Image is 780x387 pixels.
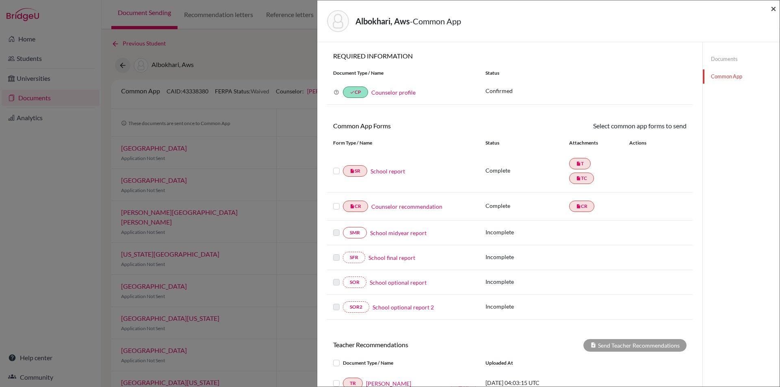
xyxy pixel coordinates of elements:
[355,16,410,26] strong: Albokhari, Aws
[576,161,581,166] i: insert_drive_file
[485,253,569,261] p: Incomplete
[479,358,601,368] div: Uploaded at
[371,202,442,211] a: Counselor recommendation
[343,227,367,238] a: SMR
[343,277,366,288] a: SOR
[373,303,434,311] a: School optional report 2
[771,4,776,13] button: Close
[350,90,355,95] i: done
[371,89,416,96] a: Counselor profile
[327,52,693,60] h6: REQUIRED INFORMATION
[485,139,569,147] div: Status
[620,139,670,147] div: Actions
[703,52,780,66] a: Documents
[343,301,369,313] a: SOR2
[485,302,569,311] p: Incomplete
[350,169,355,173] i: insert_drive_file
[343,252,365,263] a: SFR
[370,167,405,175] a: School report
[703,69,780,84] a: Common App
[479,69,693,77] div: Status
[368,253,415,262] a: School final report
[569,139,620,147] div: Attachments
[771,2,776,14] span: ×
[485,277,569,286] p: Incomplete
[569,201,594,212] a: insert_drive_fileCR
[583,339,687,352] div: Send Teacher Recommendations
[327,139,479,147] div: Form Type / Name
[485,166,569,175] p: Complete
[343,86,368,98] a: doneCP
[569,173,594,184] a: insert_drive_fileTC
[576,204,581,209] i: insert_drive_file
[327,69,479,77] div: Document Type / Name
[343,165,367,177] a: insert_drive_fileSR
[485,86,687,95] p: Confirmed
[576,176,581,181] i: insert_drive_file
[370,278,427,287] a: School optional report
[485,201,569,210] p: Complete
[485,228,569,236] p: Incomplete
[343,201,368,212] a: insert_drive_fileCR
[327,358,479,368] div: Document Type / Name
[350,204,355,209] i: insert_drive_file
[569,158,591,169] a: insert_drive_fileT
[485,378,595,387] p: [DATE] 04:03:15 UTC
[370,229,427,237] a: School midyear report
[510,121,693,131] div: Select common app forms to send
[410,16,461,26] span: - Common App
[327,122,510,130] h6: Common App Forms
[327,341,510,348] h6: Teacher Recommendations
